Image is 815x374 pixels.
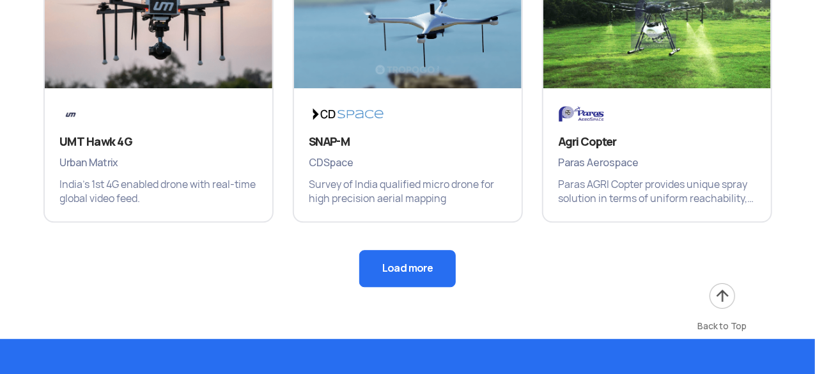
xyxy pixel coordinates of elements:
[309,155,506,171] span: CDSpace
[60,178,257,206] p: India's 1st 4G enabled drone with real-time global video feed.
[559,178,756,206] p: Paras AGRI Copter provides unique spray solution in terms of uniform reachability, multiple terra...
[60,134,257,150] h3: UMT Hawk 4G
[309,104,387,125] img: Brand
[559,134,756,150] h3: Agri Copter
[559,104,637,125] img: Brand
[359,250,456,287] button: Load more
[708,282,736,310] img: ic_arrow-up.png
[309,178,506,206] p: Survey of India qualified micro drone for high precision aerial mapping
[60,104,81,125] img: Brand
[694,316,750,336] div: Back to Top
[559,155,756,171] span: Paras Aerospace
[60,155,257,171] span: Urban Matrix
[309,134,506,150] h3: SNAP-M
